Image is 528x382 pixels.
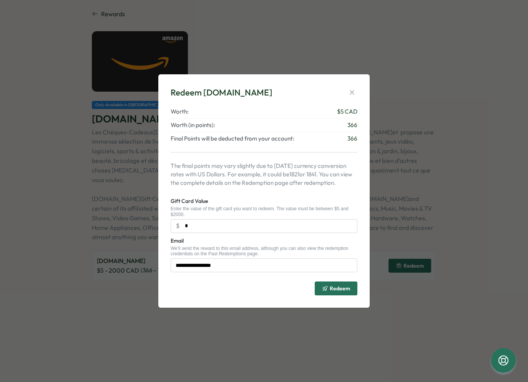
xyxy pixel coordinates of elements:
[171,87,272,99] div: Redeem [DOMAIN_NAME]
[171,134,294,143] span: Final Points will be deducted from your account:
[171,206,357,217] div: Enter the value of the gift card you want to redeem. The value must be between $5 and $2000.
[315,281,357,295] button: Redeem
[171,197,208,206] label: Gift Card Value
[171,237,184,245] label: Email
[171,162,357,187] p: The final points may vary slightly due to [DATE] currency conversion rates with US Dollars. For e...
[347,134,357,143] span: 366
[337,107,357,116] span: $ 5 CAD
[347,121,357,129] span: 366
[171,121,215,129] span: Worth (in points):
[171,246,357,257] div: We'll send the reward to this email address, although you can also view the redemption credential...
[330,286,350,291] span: Redeem
[171,107,189,116] span: Worth:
